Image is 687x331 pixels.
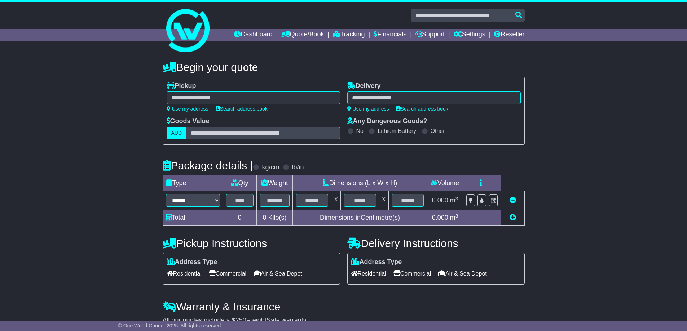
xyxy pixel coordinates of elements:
sup: 3 [455,213,458,219]
td: Volume [427,175,463,191]
span: 250 [235,317,246,324]
a: Use my address [347,106,389,112]
a: Search address book [216,106,268,112]
label: Address Type [167,258,217,266]
h4: Delivery Instructions [347,237,525,249]
span: m [450,197,458,204]
span: Residential [167,268,202,279]
h4: Pickup Instructions [163,237,340,249]
span: Commercial [393,268,431,279]
h4: Begin your quote [163,61,525,73]
label: Delivery [347,82,381,90]
a: Add new item [510,214,516,221]
a: Settings [454,29,485,41]
td: x [331,191,341,210]
a: Quote/Book [281,29,324,41]
label: Address Type [351,258,402,266]
span: 0.000 [432,214,448,221]
td: 0 [223,210,256,226]
a: Search address book [396,106,448,112]
td: Kilo(s) [256,210,293,226]
label: Lithium Battery [378,128,416,134]
sup: 3 [455,196,458,201]
td: Weight [256,175,293,191]
span: Air & Sea Depot [438,268,487,279]
a: Remove this item [510,197,516,204]
label: Other [431,128,445,134]
td: Total [163,210,223,226]
span: Commercial [209,268,246,279]
span: m [450,214,458,221]
span: Residential [351,268,386,279]
td: Qty [223,175,256,191]
a: Reseller [494,29,524,41]
span: 0.000 [432,197,448,204]
td: Dimensions (L x W x H) [293,175,427,191]
a: Tracking [333,29,365,41]
a: Use my address [167,106,208,112]
label: Goods Value [167,117,210,125]
div: All our quotes include a $ FreightSafe warranty. [163,317,525,325]
h4: Warranty & Insurance [163,301,525,313]
a: Support [415,29,445,41]
label: lb/in [292,164,304,171]
label: kg/cm [262,164,279,171]
td: x [379,191,388,210]
span: Air & Sea Depot [254,268,302,279]
span: © One World Courier 2025. All rights reserved. [118,323,223,328]
label: Pickup [167,82,196,90]
label: Any Dangerous Goods? [347,117,427,125]
label: No [356,128,364,134]
a: Dashboard [234,29,273,41]
span: 0 [263,214,266,221]
td: Type [163,175,223,191]
td: Dimensions in Centimetre(s) [293,210,427,226]
a: Financials [374,29,406,41]
h4: Package details | [163,160,253,171]
label: AUD [167,127,187,139]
